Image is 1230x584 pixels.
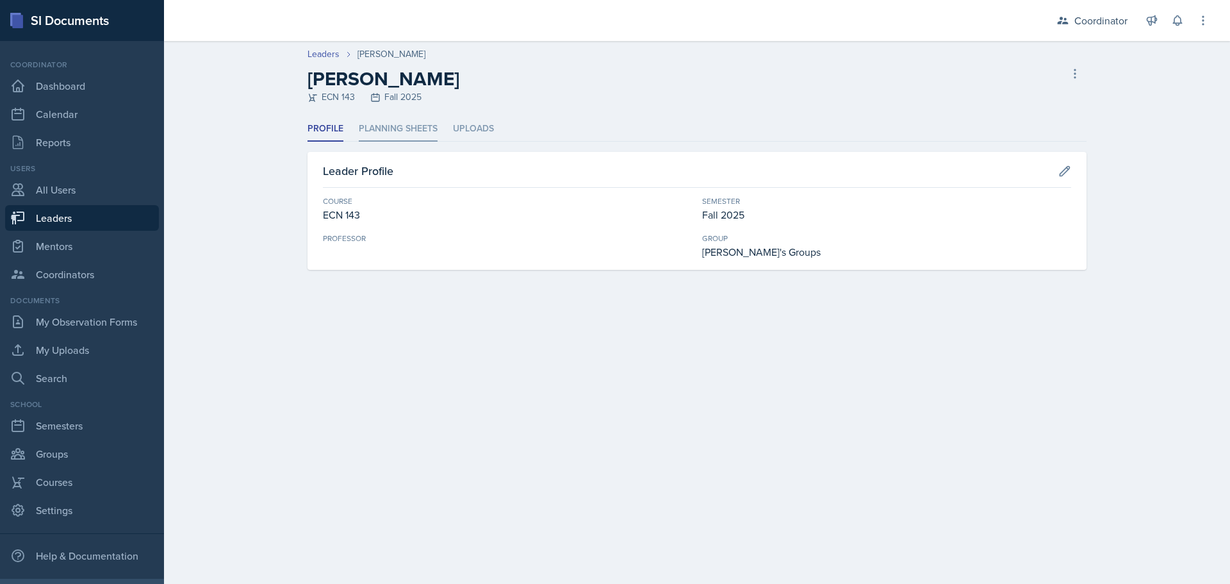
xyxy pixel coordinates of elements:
a: Leaders [5,205,159,231]
a: Mentors [5,233,159,259]
div: [PERSON_NAME] [357,47,425,61]
a: Calendar [5,101,159,127]
a: All Users [5,177,159,203]
div: Coordinator [1074,13,1127,28]
h3: Leader Profile [323,162,393,179]
a: Leaders [307,47,340,61]
div: Documents [5,295,159,306]
div: Course [323,196,692,207]
a: Reports [5,129,159,155]
a: My Observation Forms [5,309,159,335]
div: ECN 143 [323,207,692,222]
a: Search [5,365,159,391]
div: Semester [702,196,1071,207]
div: Fall 2025 [702,207,1071,222]
div: Coordinator [5,59,159,71]
li: Uploads [453,117,494,142]
div: ECN 143 Fall 2025 [307,90,459,104]
h2: [PERSON_NAME] [307,67,459,90]
li: Profile [307,117,343,142]
a: Semesters [5,413,159,438]
a: My Uploads [5,337,159,363]
div: School [5,399,159,410]
a: Courses [5,469,159,495]
div: Users [5,163,159,174]
a: Coordinators [5,262,159,287]
div: Professor [323,233,692,244]
a: Dashboard [5,73,159,99]
div: Help & Documentation [5,543,159,569]
div: Group [702,233,1071,244]
li: Planning Sheets [359,117,438,142]
div: [PERSON_NAME]'s Groups [702,244,1071,260]
a: Settings [5,497,159,523]
a: Groups [5,441,159,467]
